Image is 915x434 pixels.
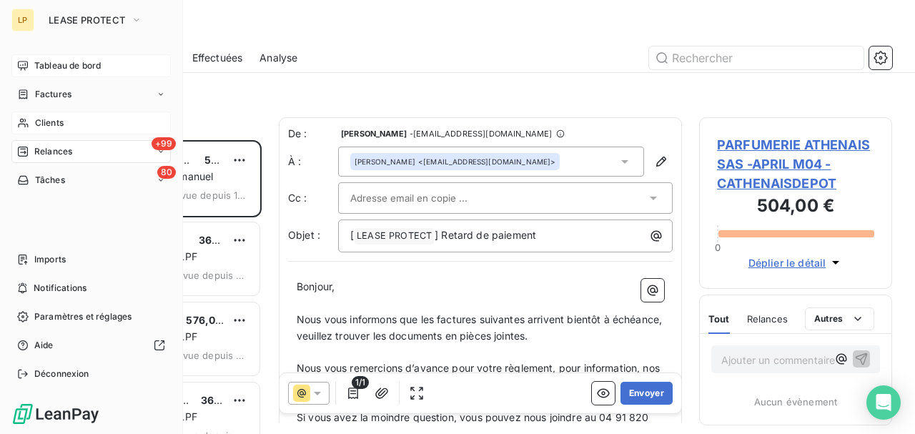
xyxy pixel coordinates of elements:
[35,117,64,129] span: Clients
[201,394,247,406] span: 360,00 €
[747,313,788,325] span: Relances
[288,191,338,205] label: Cc :
[259,51,297,65] span: Analyse
[754,396,837,408] span: Aucun évènement
[717,135,874,193] span: PARFUMERIE ATHENAIS SAS -APRIL M04 - CATHENAISDEPOT
[288,229,320,241] span: Objet :
[435,229,536,241] span: ] Retard de paiement
[204,154,250,166] span: 504,00 €
[288,154,338,169] label: À :
[352,376,369,389] span: 1/1
[297,313,665,342] span: Nous vous informons que les factures suivantes arrivent bientôt à échéance, veuillez trouver les ...
[355,157,555,167] div: <[EMAIL_ADDRESS][DOMAIN_NAME]>
[165,189,248,201] span: prévue depuis 1655 jours
[355,228,434,245] span: LEASE PROTECT
[708,313,730,325] span: Tout
[34,339,54,352] span: Aide
[101,394,268,406] span: LES SAVONS DE [PERSON_NAME]
[288,127,338,141] span: De :
[34,145,72,158] span: Relances
[34,310,132,323] span: Paramètres et réglages
[186,314,231,326] span: 576,00 €
[715,242,721,253] span: 0
[152,137,176,150] span: +99
[11,9,34,31] div: LP
[34,59,101,72] span: Tableau de bord
[866,385,901,420] div: Open Intercom Messenger
[717,193,874,222] h3: 504,00 €
[35,88,71,101] span: Factures
[297,280,335,292] span: Bonjour,
[748,255,826,270] span: Déplier le détail
[34,368,89,380] span: Déconnexion
[350,187,504,209] input: Adresse email en copie ...
[649,46,864,69] input: Rechercher
[34,253,66,266] span: Imports
[167,270,248,281] span: prévue depuis 928 jours
[341,129,407,138] span: [PERSON_NAME]
[49,14,125,26] span: LEASE PROTECT
[157,166,176,179] span: 80
[355,157,415,167] span: [PERSON_NAME]
[620,382,673,405] button: Envoyer
[192,51,243,65] span: Effectuées
[34,282,86,295] span: Notifications
[350,229,354,241] span: [
[297,362,663,390] span: Nous vous remercions d’avance pour votre règlement, pour information, nos coordonnées bancaires s...
[167,350,248,361] span: prévue depuis 896 jours
[199,234,244,246] span: 360,00 €
[744,255,848,271] button: Déplier le détail
[11,403,100,425] img: Logo LeanPay
[11,334,171,357] a: Aide
[805,307,874,330] button: Autres
[410,129,552,138] span: - [EMAIL_ADDRESS][DOMAIN_NAME]
[35,174,65,187] span: Tâches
